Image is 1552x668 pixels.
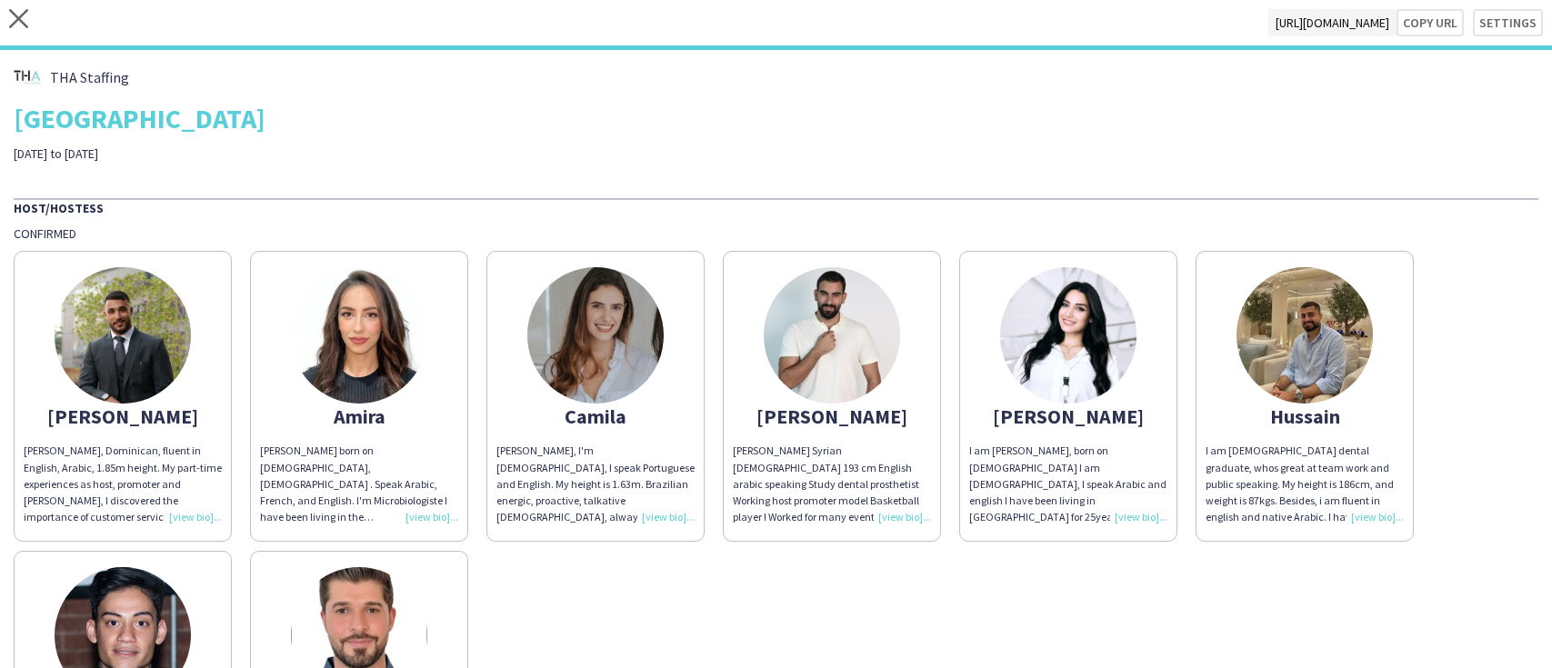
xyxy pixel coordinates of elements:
[24,443,222,525] div: [PERSON_NAME], Dominican, fluent in English, Arabic, 1.85m height. My part-time experiences as ho...
[969,408,1167,424] div: [PERSON_NAME]
[14,225,1538,242] div: Confirmed
[1397,9,1464,36] button: Copy url
[14,198,1538,216] div: Host/Hostess
[1473,9,1543,36] button: Settings
[1268,9,1397,36] span: [URL][DOMAIN_NAME]
[14,64,41,91] img: thumb-26f2aabb-eaf0-4a61-9c3b-663b996db1ef.png
[527,267,664,404] img: thumb-6246947601a70.jpeg
[496,408,695,424] div: Camila
[1237,267,1373,404] img: thumb-66f50a601efff.jpeg
[733,443,931,525] div: [PERSON_NAME] Syrian [DEMOGRAPHIC_DATA] 193 cm English arabic speaking Study dental prosthetist W...
[764,267,900,404] img: thumb-66d43ad786d2c.jpg
[260,443,458,525] div: [PERSON_NAME] born on [DEMOGRAPHIC_DATA], [DEMOGRAPHIC_DATA] . Speak Arabic, French, and English....
[1206,443,1404,525] div: I am [DEMOGRAPHIC_DATA] dental graduate, whos great at team work and public speaking. My height i...
[55,267,191,404] img: thumb-3b4bedbe-2bfe-446a-a964-4b882512f058.jpg
[260,408,458,424] div: Amira
[14,145,547,162] div: [DATE] to [DATE]
[50,69,129,85] span: THA Staffing
[14,105,1538,132] div: [GEOGRAPHIC_DATA]
[733,408,931,424] div: [PERSON_NAME]
[1000,267,1136,404] img: thumb-623dca66dbe30.png
[1206,408,1404,424] div: Hussain
[496,443,695,525] div: [PERSON_NAME], I'm [DEMOGRAPHIC_DATA], I speak Portuguese and English. My height is 1.63m. Brazil...
[291,267,427,404] img: thumb-6582a0cdb5742.jpeg
[24,408,222,424] div: [PERSON_NAME]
